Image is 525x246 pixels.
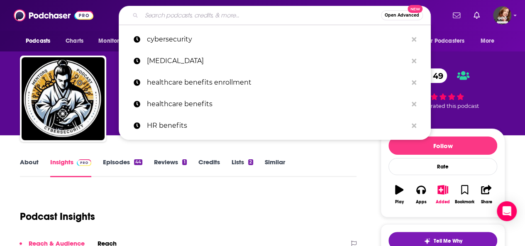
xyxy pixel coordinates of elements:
[425,35,464,47] span: For Podcasters
[66,35,83,47] span: Charts
[470,8,483,22] a: Show notifications dropdown
[388,136,497,155] button: Follow
[20,158,39,177] a: About
[77,159,91,166] img: Podchaser Pro
[182,159,186,165] div: 1
[147,115,408,136] p: HR benefits
[26,35,50,47] span: Podcasts
[60,33,88,49] a: Charts
[497,201,517,221] div: Open Intercom Messenger
[424,238,430,244] img: tell me why sparkle
[395,200,404,205] div: Play
[481,200,492,205] div: Share
[455,200,474,205] div: Bookmark
[408,5,422,13] span: New
[147,93,408,115] p: healthcare benefits
[248,159,253,165] div: 2
[388,158,497,175] div: Rate
[419,33,476,49] button: open menu
[154,158,186,177] a: Reviews1
[147,29,408,50] p: cybersecurity
[103,158,142,177] a: Episodes44
[22,57,105,140] img: Cybersecurity Mentors Podcast
[388,180,410,209] button: Play
[431,103,479,109] span: rated this podcast
[481,35,495,47] span: More
[385,13,419,17] span: Open Advanced
[232,158,253,177] a: Lists2
[134,159,142,165] div: 44
[50,158,91,177] a: InsightsPodchaser Pro
[119,93,431,115] a: healthcare benefits
[265,158,285,177] a: Similar
[93,33,139,49] button: open menu
[119,115,431,136] a: HR benefits
[381,63,505,114] div: 49 1 personrated this podcast
[449,8,464,22] a: Show notifications dropdown
[410,180,432,209] button: Apps
[476,180,497,209] button: Share
[20,210,95,223] h1: Podcast Insights
[493,6,511,24] img: User Profile
[147,50,408,72] p: breast cancer
[416,200,427,205] div: Apps
[98,35,128,47] span: Monitoring
[142,9,381,22] input: Search podcasts, credits, & more...
[119,6,431,25] div: Search podcasts, credits, & more...
[381,10,423,20] button: Open AdvancedNew
[454,180,475,209] button: Bookmark
[434,238,462,244] span: Tell Me Why
[416,68,447,83] a: 49
[198,158,220,177] a: Credits
[475,33,505,49] button: open menu
[436,200,450,205] div: Added
[20,33,61,49] button: open menu
[493,6,511,24] button: Show profile menu
[147,72,408,93] p: healthcare benefits enrollment
[432,180,454,209] button: Added
[14,7,93,23] img: Podchaser - Follow, Share and Rate Podcasts
[119,29,431,50] a: cybersecurity
[425,68,447,83] span: 49
[119,50,431,72] a: [MEDICAL_DATA]
[119,72,431,93] a: healthcare benefits enrollment
[493,6,511,24] span: Logged in as pamelastevensmedia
